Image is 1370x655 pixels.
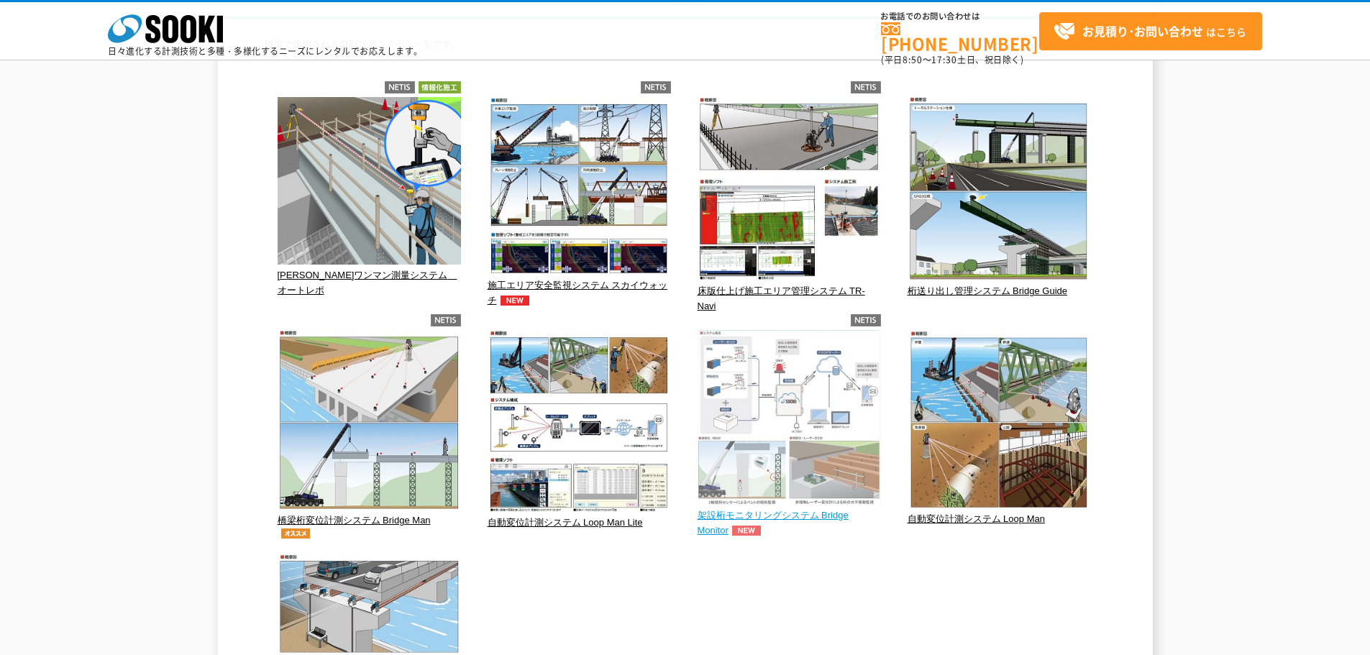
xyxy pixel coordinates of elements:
p: 日々進化する計測技術と多種・多様化するニーズにレンタルでお応えします。 [108,47,423,55]
span: 自動変位計測システム Loop Man [908,513,1045,524]
a: 橋梁桁変位計測システム Bridge Manオススメ [278,500,461,538]
span: お電話でのお問い合わせは [881,12,1039,21]
img: 自動変位計測システム Loop Man [908,330,1091,512]
span: はこちら [1054,21,1246,42]
img: 橋梁桁変位計測システム Bridge Man [278,330,461,513]
img: NEW [501,296,529,306]
span: 床版仕上げ施工エリア管理システム TR-Navi [698,285,865,311]
a: 床版仕上げ施工エリア管理システム TR-Navi [698,270,881,311]
img: 自動変位計測システム Loop Man Lite [488,330,671,516]
span: (平日 ～ 土日、祝日除く) [881,53,1023,66]
img: 床版仕上げ施工エリア管理システム TR-Navi [698,97,881,284]
img: 施工エリア安全監視システム スカイウォッチ [488,97,671,278]
img: netis [851,314,881,326]
img: 情報化施工 [419,81,461,93]
img: netis [641,81,671,93]
img: 上部工ワンマン測量システム オートレポ [278,97,461,268]
a: お見積り･お問い合わせはこちら [1039,12,1262,50]
a: 自動変位計測システム Loop Man [908,498,1091,524]
a: 桁送り出し管理システム Bridge Guide [908,270,1091,296]
span: 自動変位計測システム Loop Man Lite [488,517,643,528]
span: [PERSON_NAME]ワンマン測量システム オートレポ [278,270,457,296]
span: 橋梁桁変位計測システム Bridge Man [278,515,431,538]
img: 桁送り出し管理システム Bridge Guide [908,97,1091,284]
img: netis [851,81,881,93]
img: netis [431,314,461,326]
span: 架設桁モニタリングシステム Bridge Monitor [698,510,849,536]
a: 施工エリア安全監視システム スカイウォッチNEW [488,265,671,306]
strong: お見積り･お問い合わせ [1082,22,1203,40]
span: 8:50 [903,53,923,66]
a: 架設桁モニタリングシステム Bridge MonitorNEW [698,495,881,536]
img: オススメ [281,528,310,539]
span: 桁送り出し管理システム Bridge Guide [908,285,1068,296]
img: 架設桁モニタリングシステム Bridge Monitor [698,330,881,508]
a: [PHONE_NUMBER] [881,22,1039,52]
a: [PERSON_NAME]ワンマン測量システム オートレポ [278,255,461,296]
span: 施工エリア安全監視システム スカイウォッチ [488,280,668,306]
a: 自動変位計測システム Loop Man Lite [488,502,671,528]
span: 17:30 [931,53,957,66]
img: netis [385,81,415,93]
img: NEW [732,526,761,536]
